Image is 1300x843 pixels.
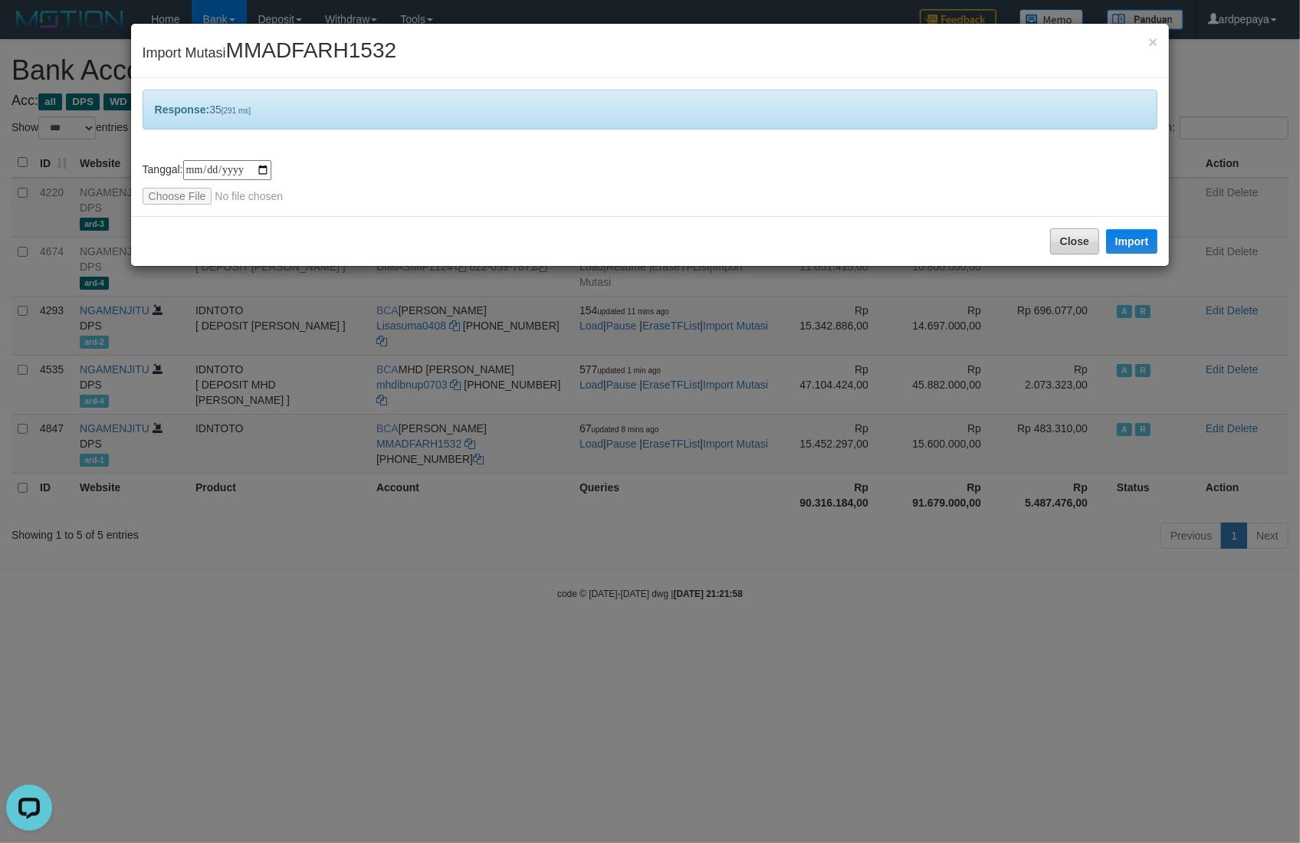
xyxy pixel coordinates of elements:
[155,103,210,116] b: Response:
[6,6,52,52] button: Open LiveChat chat widget
[1148,33,1157,51] span: ×
[143,90,1158,130] div: 35
[226,38,397,62] span: MMADFARH1532
[1106,229,1158,254] button: Import
[222,107,251,115] span: [291 ms]
[143,160,1158,205] div: Tanggal:
[1148,34,1157,50] button: Close
[143,45,397,61] span: Import Mutasi
[1050,228,1099,254] button: Close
